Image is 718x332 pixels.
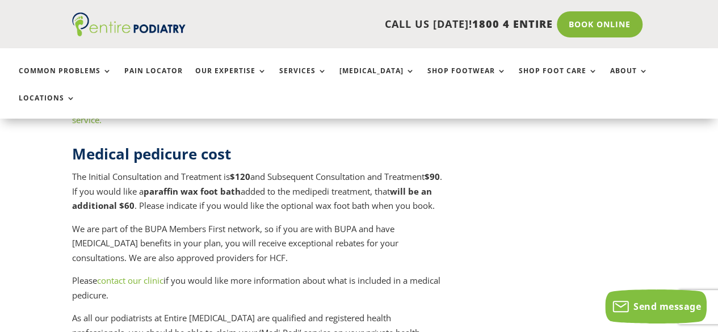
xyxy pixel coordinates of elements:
strong: $120 [230,171,250,182]
p: The Initial Consultation and Treatment is and Subsequent Consultation and Treatment . If you woul... [72,170,444,222]
a: contact our clinic [97,275,163,286]
span: Send message [633,300,701,313]
strong: Medical pedicure cost [72,144,231,164]
a: About [610,67,648,91]
a: [MEDICAL_DATA] [339,67,415,91]
a: Shop Footwear [427,67,506,91]
p: We are part of the BUPA Members First network, so if you are with BUPA and have [MEDICAL_DATA] be... [72,222,444,274]
a: Common Problems [19,67,112,91]
strong: $90 [425,171,440,182]
a: Book Online [557,11,643,37]
img: logo (1) [72,12,186,36]
a: Our Expertise [195,67,267,91]
a: Services [279,67,327,91]
a: Shop Foot Care [519,67,598,91]
span: 1800 4 ENTIRE [472,17,553,31]
a: Locations [19,94,75,119]
a: Pain Locator [124,67,183,91]
p: CALL US [DATE]! [201,17,553,32]
strong: paraffin wax foot bath [144,186,241,197]
p: Please if you would like more information about what is included in a medical pedicure. [72,274,444,311]
button: Send message [605,289,707,323]
a: Entire Podiatry [72,27,186,39]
